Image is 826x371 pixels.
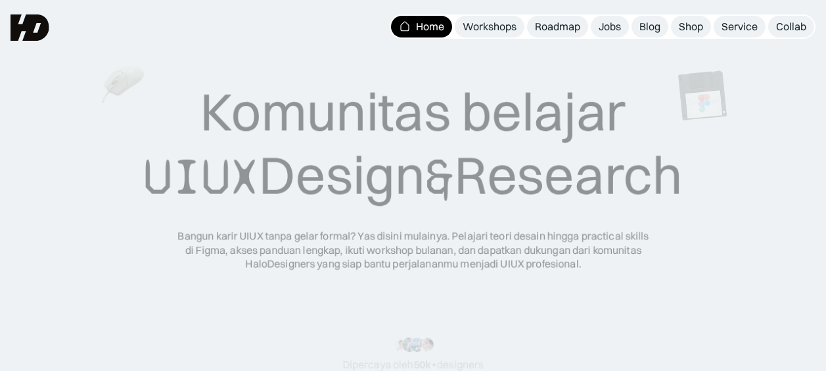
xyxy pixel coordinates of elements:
[391,16,452,37] a: Home
[591,16,629,37] a: Jobs
[768,16,814,37] a: Collab
[416,20,444,34] div: Home
[177,230,650,270] div: Bangun karir UIUX tanpa gelar formal? Yas disini mulainya. Pelajari teori desain hingga practical...
[714,16,766,37] a: Service
[722,20,758,34] div: Service
[527,16,588,37] a: Roadmap
[463,20,516,34] div: Workshops
[535,20,580,34] div: Roadmap
[776,20,806,34] div: Collab
[143,80,683,209] div: Komunitas belajar Design Research
[413,358,437,371] span: 50k+
[671,16,711,37] a: Shop
[455,16,524,37] a: Workshops
[639,20,660,34] div: Blog
[599,20,621,34] div: Jobs
[143,145,259,209] span: UIUX
[631,16,668,37] a: Blog
[679,20,703,34] div: Shop
[425,145,454,209] span: &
